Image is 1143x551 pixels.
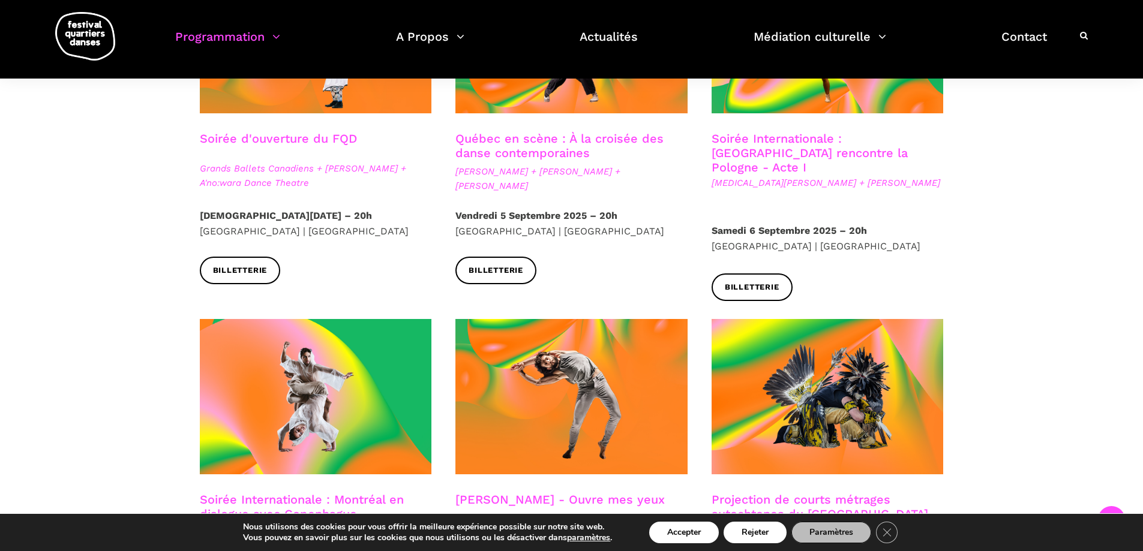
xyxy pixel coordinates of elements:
span: [MEDICAL_DATA][PERSON_NAME] + [PERSON_NAME] [712,176,944,190]
button: Close GDPR Cookie Banner [876,522,898,543]
p: Vous pouvez en savoir plus sur les cookies que nous utilisons ou les désactiver dans . [243,532,612,543]
a: A Propos [396,26,464,62]
p: Nous utilisons des cookies pour vous offrir la meilleure expérience possible sur notre site web. [243,522,612,532]
a: Médiation culturelle [754,26,886,62]
button: Paramètres [791,522,871,543]
h3: [PERSON_NAME] - Ouvre mes yeux [455,492,665,522]
a: Billetterie [200,257,281,284]
a: Programmation [175,26,280,62]
a: Soirée d'ouverture du FQD [200,131,357,146]
a: Billetterie [455,257,536,284]
button: Accepter [649,522,719,543]
p: [GEOGRAPHIC_DATA] | [GEOGRAPHIC_DATA] [200,208,432,239]
span: Billetterie [725,281,779,294]
button: Rejeter [724,522,787,543]
a: Billetterie [712,273,793,300]
strong: [DEMOGRAPHIC_DATA][DATE] – 20h [200,210,372,221]
img: logo-fqd-med [55,12,115,61]
strong: Vendredi 5 Septembre 2025 – 20h [455,210,617,221]
a: Soirée Internationale : [GEOGRAPHIC_DATA] rencontre la Pologne - Acte I [712,131,908,174]
h3: Projection de courts métrages autochtones du [GEOGRAPHIC_DATA] [712,492,944,522]
p: [GEOGRAPHIC_DATA] | [GEOGRAPHIC_DATA] [455,208,688,239]
button: paramètres [567,532,610,543]
p: [GEOGRAPHIC_DATA] | [GEOGRAPHIC_DATA] [712,223,944,254]
a: Québec en scène : À la croisée des danse contemporaines [455,131,664,160]
a: Contact [1001,26,1047,62]
span: Billetterie [213,264,268,277]
span: [PERSON_NAME] + [PERSON_NAME] + [PERSON_NAME] [455,164,688,193]
span: Grands Ballets Canadiens + [PERSON_NAME] + A'no:wara Dance Theatre [200,161,432,190]
strong: Samedi 6 Septembre 2025 – 20h [712,225,867,236]
a: Soirée Internationale : Montréal en dialogue avec Copenhague [200,492,404,521]
a: Actualités [580,26,638,62]
span: Billetterie [469,264,523,277]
